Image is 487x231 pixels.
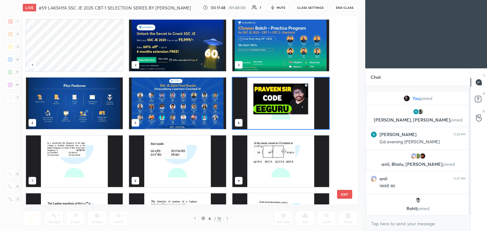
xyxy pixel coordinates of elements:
div: 5 [5,67,18,77]
span: joined [417,205,430,211]
div: Gd evening [PERSON_NAME] [380,139,465,145]
h6: anil [380,176,387,182]
img: 1756576993GVT3MZ.pdf [129,20,226,71]
img: 1756577500V47OTT.pdf [26,135,123,187]
span: joined [420,96,432,101]
div: 6 [5,80,18,90]
div: 11:33 PM [453,133,465,136]
div: 2 [5,29,18,39]
span: mute [276,5,285,10]
img: 82f879e8e3ec48549069e8ef937be945.jpg [415,197,421,203]
div: नमस्ते सर [380,183,465,190]
img: 3 [371,131,377,138]
div: 1 [5,16,18,27]
p: Chat [366,69,386,85]
p: [PERSON_NAME], [PERSON_NAME] [371,117,465,122]
img: 1756577500V47OTT.pdf [232,135,329,187]
div: X [5,182,19,192]
div: C [5,169,19,179]
p: G [483,109,485,114]
img: 5ced908ece4343448b4c182ab94390f6.jpg [404,95,410,102]
span: joined [450,117,463,123]
div: 6 [206,216,213,220]
img: 1756577500V47OTT.pdf [232,78,329,129]
img: 3 [413,109,419,115]
p: anil, Bholu, [PERSON_NAME] [371,162,465,167]
img: 1756577500V47OTT.pdf [129,135,226,187]
div: grid [366,91,471,216]
div: grid [23,16,347,204]
img: 1756576993GVT3MZ.pdf [26,78,123,129]
div: 74 [217,215,221,221]
h4: #59 LAKSHYA SSC JE 2025 CBT-1 SELECTION SERIES BY [PERSON_NAME] [39,5,191,11]
div: / [214,216,216,220]
span: You [412,96,420,101]
img: 4ca93965ae724d82a9b60d256b3e0ccf.jpg [415,153,421,159]
div: LIVE [23,4,36,11]
button: EXIT [337,190,352,199]
button: CLASS SETTINGS [293,4,328,11]
p: D [483,91,485,96]
div: 7 [260,6,261,9]
button: mute [266,4,289,11]
div: Z [5,194,19,204]
p: Rohit [371,206,465,211]
img: 1996a41c05a54933bfa64e97c9bd7d8b.jpg [417,109,424,115]
h6: [PERSON_NAME] [380,132,417,137]
img: 41856d2219b44791b823662bde8c5acf.jpg [411,153,417,159]
span: joined [443,161,455,167]
button: End Class [332,4,358,11]
div: 4 [5,54,18,65]
p: T [483,73,485,78]
img: 1756576993GVT3MZ.pdf [232,20,329,71]
img: daa425374cb446028a250903ee68cc3a.jpg [419,153,426,159]
div: 11:37 PM [453,177,465,181]
div: 7 [5,92,18,103]
img: 41856d2219b44791b823662bde8c5acf.jpg [371,176,377,182]
div: 3 [5,42,18,52]
img: 1756576993GVT3MZ.pdf [129,78,226,129]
